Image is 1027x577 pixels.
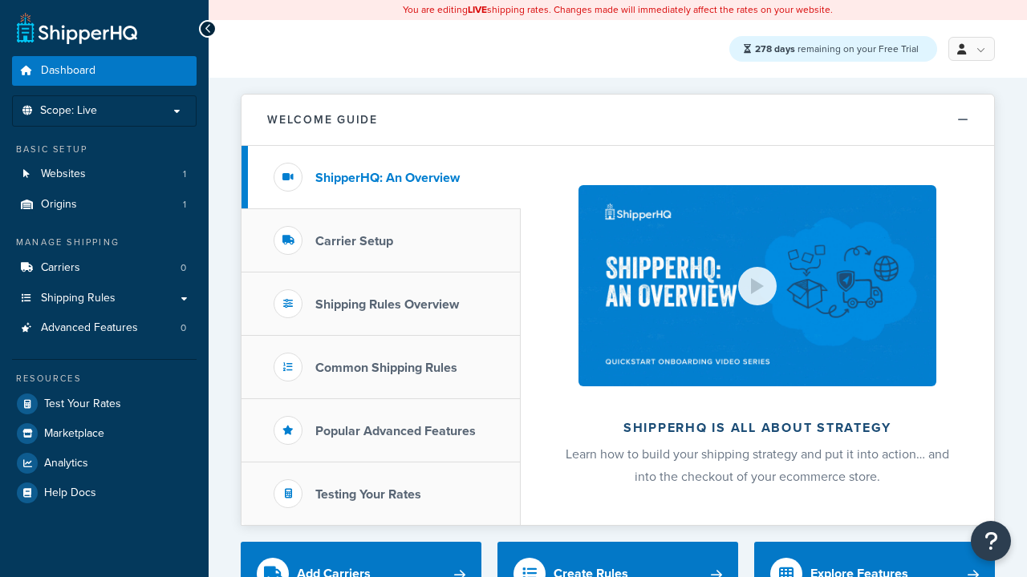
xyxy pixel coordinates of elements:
[12,284,197,313] a: Shipping Rules
[44,397,121,411] span: Test Your Rates
[12,190,197,220] a: Origins1
[41,261,80,275] span: Carriers
[315,171,460,185] h3: ShipperHQ: An Overview
[755,42,795,56] strong: 278 days
[12,159,197,189] li: Websites
[315,234,393,248] h3: Carrier Setup
[12,313,197,343] a: Advanced Features0
[468,2,487,17] b: LIVE
[12,236,197,249] div: Manage Shipping
[578,185,936,386] img: ShipperHQ is all about strategy
[242,95,994,146] button: Welcome Guide
[41,167,86,181] span: Websites
[12,190,197,220] li: Origins
[755,42,919,56] span: remaining on your Free Trial
[44,457,88,470] span: Analytics
[315,361,457,375] h3: Common Shipping Rules
[12,313,197,343] li: Advanced Features
[44,427,104,441] span: Marketplace
[563,421,952,435] h2: ShipperHQ is all about strategy
[971,521,1011,561] button: Open Resource Center
[41,198,77,212] span: Origins
[315,487,421,502] h3: Testing Your Rates
[44,486,96,500] span: Help Docs
[267,114,378,126] h2: Welcome Guide
[40,104,97,118] span: Scope: Live
[315,424,476,438] h3: Popular Advanced Features
[12,253,197,283] a: Carriers0
[181,261,186,275] span: 0
[12,449,197,478] a: Analytics
[41,321,138,335] span: Advanced Features
[41,292,116,305] span: Shipping Rules
[12,253,197,283] li: Carriers
[41,64,95,78] span: Dashboard
[12,419,197,448] a: Marketplace
[315,297,459,312] h3: Shipping Rules Overview
[12,389,197,418] a: Test Your Rates
[12,478,197,507] a: Help Docs
[183,167,186,181] span: 1
[181,321,186,335] span: 0
[183,198,186,212] span: 1
[566,445,949,486] span: Learn how to build your shipping strategy and put it into action… and into the checkout of your e...
[12,56,197,86] a: Dashboard
[12,372,197,385] div: Resources
[12,159,197,189] a: Websites1
[12,143,197,156] div: Basic Setup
